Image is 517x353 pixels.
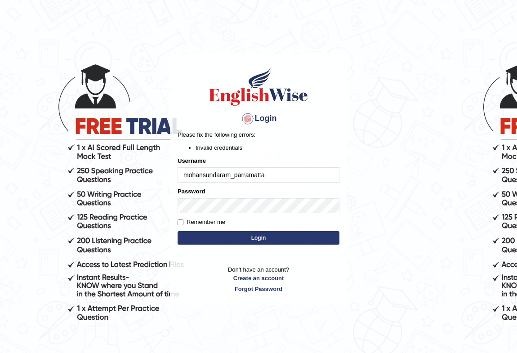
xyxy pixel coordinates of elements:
input: Remember me [178,219,183,225]
img: Logo of English Wise sign in for intelligent practice with AI [207,67,310,107]
label: Password [178,187,205,196]
h4: Login [178,112,339,126]
a: Create an account [178,274,339,282]
label: Username [178,156,206,165]
label: Remember me [178,218,225,227]
p: Don't have an account? [178,265,339,293]
li: Invalid credentials [196,143,339,152]
p: Please fix the following errors: [178,130,339,139]
button: Login [178,231,339,245]
a: Forgot Password [178,285,339,293]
